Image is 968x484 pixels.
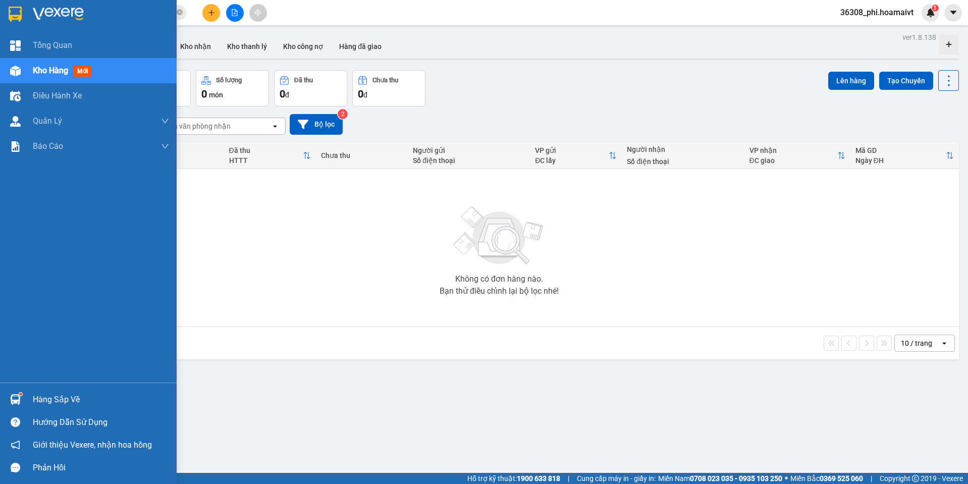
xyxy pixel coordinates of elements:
span: 1 [933,5,937,12]
span: aim [254,9,261,16]
sup: 1 [19,393,22,396]
span: mới [73,66,92,77]
strong: 1900 633 818 [517,474,560,482]
span: notification [11,440,20,450]
strong: 0369 525 060 [820,474,863,482]
button: Kho công nợ [275,34,331,59]
span: message [11,463,20,472]
span: 0 [280,88,285,100]
span: down [161,117,169,125]
div: Người gửi [413,146,525,154]
span: file-add [231,9,238,16]
span: close-circle [177,9,183,15]
svg: open [940,339,948,347]
div: Người nhận [627,145,739,153]
span: Kho hàng [33,66,68,75]
th: Toggle SortBy [224,142,316,169]
button: Đã thu0đ [274,70,347,106]
span: question-circle [11,417,20,427]
div: Hướng dẫn sử dụng [33,415,169,430]
span: Tổng Quan [33,39,72,51]
span: đ [285,91,289,99]
div: Tạo kho hàng mới [939,34,959,55]
img: solution-icon [10,141,21,152]
button: Tạo Chuyến [879,72,933,90]
span: 36308_phi.hoamaivt [832,6,922,19]
span: plus [208,9,215,16]
svg: open [271,122,279,130]
img: warehouse-icon [10,116,21,127]
span: Điều hành xe [33,89,82,102]
span: | [871,473,872,484]
div: Đã thu [229,146,303,154]
span: Miền Nam [658,473,782,484]
button: Bộ lọc [290,114,343,135]
button: plus [202,4,220,22]
span: caret-down [949,8,958,17]
button: Số lượng0món [196,70,269,106]
img: warehouse-icon [10,394,21,405]
div: Số lượng [216,77,242,84]
div: ver 1.8.138 [902,32,936,43]
span: Báo cáo [33,140,63,152]
img: logo-vxr [9,7,22,22]
div: Mã GD [855,146,946,154]
div: Phản hồi [33,460,169,475]
div: Ghi chú [141,156,219,165]
span: 0 [358,88,363,100]
div: Ngày ĐH [855,156,946,165]
button: aim [249,4,267,22]
span: close-circle [177,8,183,18]
span: món [209,91,223,99]
span: ⚪️ [785,476,788,480]
button: Chưa thu0đ [352,70,425,106]
span: Quản Lý [33,115,62,127]
strong: 0708 023 035 - 0935 103 250 [690,474,782,482]
span: 0 [201,88,207,100]
button: Lên hàng [828,72,874,90]
div: HTTT [229,156,303,165]
div: Tên món [141,146,219,154]
img: warehouse-icon [10,91,21,101]
div: VP nhận [749,146,837,154]
sup: 2 [338,109,348,119]
span: Miền Bắc [790,473,863,484]
th: Toggle SortBy [530,142,622,169]
th: Toggle SortBy [850,142,959,169]
img: svg+xml;base64,PHN2ZyBjbGFzcz0ibGlzdC1wbHVnX19zdmciIHhtbG5zPSJodHRwOi8vd3d3LnczLm9yZy8yMDAwL3N2Zy... [449,200,550,271]
sup: 1 [932,5,939,12]
button: Kho thanh lý [219,34,275,59]
div: Không có đơn hàng nào. [455,275,543,283]
div: 10 / trang [901,338,932,348]
div: Chưa thu [321,151,403,159]
div: Đã thu [294,77,313,84]
button: Kho nhận [172,34,219,59]
div: Số điện thoại [627,157,739,166]
span: đ [363,91,367,99]
img: dashboard-icon [10,40,21,51]
span: Cung cấp máy in - giấy in: [577,473,656,484]
span: Hỗ trợ kỹ thuật: [467,473,560,484]
div: Bạn thử điều chỉnh lại bộ lọc nhé! [440,287,559,295]
span: down [161,142,169,150]
div: ĐC lấy [535,156,609,165]
span: copyright [912,475,919,482]
div: Số điện thoại [413,156,525,165]
div: ĐC giao [749,156,837,165]
th: Toggle SortBy [744,142,850,169]
span: Giới thiệu Vexere, nhận hoa hồng [33,439,152,451]
div: Chọn văn phòng nhận [161,121,231,131]
span: | [568,473,569,484]
img: icon-new-feature [926,8,935,17]
div: Hàng sắp về [33,392,169,407]
button: caret-down [944,4,962,22]
div: Chưa thu [372,77,398,84]
div: VP gửi [535,146,609,154]
img: warehouse-icon [10,66,21,76]
button: file-add [226,4,244,22]
button: Hàng đã giao [331,34,390,59]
